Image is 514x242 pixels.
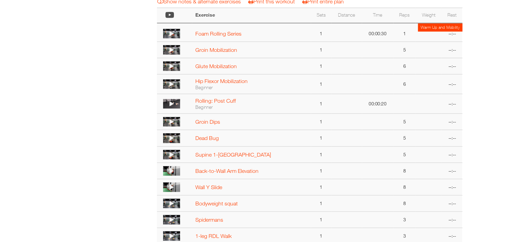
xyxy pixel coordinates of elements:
[192,8,311,23] th: Exercise
[442,163,462,179] td: --:--
[442,195,462,211] td: --:--
[442,42,462,58] td: --:--
[415,8,442,23] th: Weight
[163,199,180,208] img: thumbnail.png
[442,146,462,163] td: --:--
[195,63,237,69] a: Glute Mobilization
[442,8,462,23] th: Rest
[195,98,236,104] a: Rolling: Post Cuff
[195,104,307,110] div: Beginner
[393,42,416,58] td: 5
[195,168,259,174] a: Back-to-Wall Arm Elevation
[442,23,462,42] td: --:--
[195,84,307,90] div: Beginner
[195,135,219,141] a: Dead Bug
[442,211,462,228] td: --:--
[393,163,416,179] td: 8
[195,31,242,37] a: Foam Rolling Series
[393,195,416,211] td: 8
[195,184,222,190] a: Wall Y Slide
[393,8,416,23] th: Reps
[163,215,180,224] img: thumbnail.png
[311,42,331,58] td: 1
[195,217,223,223] a: Spidermans
[442,74,462,94] td: --:--
[163,133,180,143] img: thumbnail.png
[393,211,416,228] td: 3
[311,23,331,42] td: 1
[442,130,462,146] td: --:--
[393,74,416,94] td: 6
[418,23,462,32] td: Warm Up and Mobility
[393,130,416,146] td: 5
[311,179,331,195] td: 1
[163,231,180,241] img: thumbnail.png
[195,152,271,158] a: Supine 1-[GEOGRAPHIC_DATA]
[442,58,462,74] td: --:--
[163,117,180,126] img: thumbnail.png
[393,114,416,130] td: 5
[442,94,462,114] td: --:--
[311,74,331,94] td: 1
[195,119,220,125] a: Groin Dips
[362,94,393,114] td: 00:00:20
[163,45,180,55] img: thumbnail.png
[311,195,331,211] td: 1
[311,211,331,228] td: 1
[311,94,331,114] td: 1
[195,47,237,53] a: Groin Mobilization
[362,23,393,42] td: 00:00:30
[195,78,248,84] a: Hip Flexor Mobilization
[163,99,180,108] img: thumbnail.png
[163,150,180,159] img: thumbnail.png
[362,8,393,23] th: Time
[311,163,331,179] td: 1
[331,8,362,23] th: Distance
[393,23,416,42] td: 1
[393,58,416,74] td: 6
[163,29,180,38] img: thumbnail.png
[311,146,331,163] td: 1
[311,130,331,146] td: 1
[163,166,180,176] img: thumbnail.png
[311,58,331,74] td: 1
[163,79,180,89] img: thumbnail.png
[311,8,331,23] th: Sets
[311,114,331,130] td: 1
[393,146,416,163] td: 5
[442,179,462,195] td: --:--
[163,61,180,71] img: thumbnail.png
[163,182,180,192] img: thumbnail.png
[195,200,238,206] a: Bodyweight squat
[393,179,416,195] td: 8
[442,114,462,130] td: --:--
[195,233,232,239] a: 1-leg RDL Walk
